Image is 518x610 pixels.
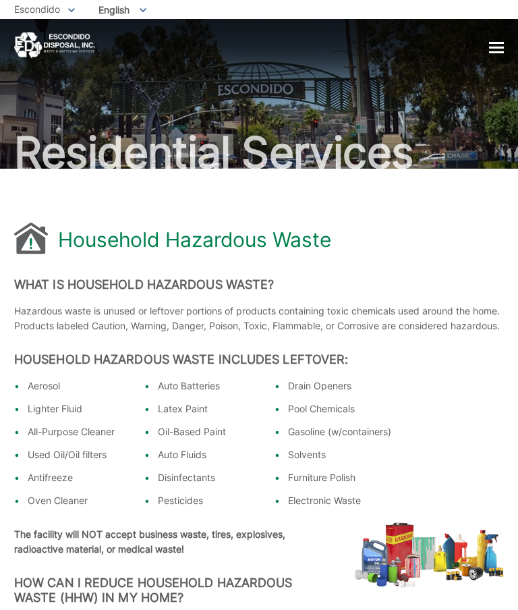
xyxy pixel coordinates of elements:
[28,470,131,485] li: Antifreeze
[158,493,261,508] li: Pesticides
[14,131,504,174] h2: Residential Services
[14,576,334,605] h2: How can I reduce household hazardous waste (HHW) in my home?
[28,424,131,439] li: All-Purpose Cleaner
[28,447,131,462] li: Used Oil/Oil filters
[158,401,261,416] li: Latex Paint
[14,528,285,555] strong: The facility will NOT accept business waste, tires, explosives, radioactive material, or medical ...
[158,379,261,393] li: Auto Batteries
[28,401,131,416] li: Lighter Fluid
[14,352,504,367] h2: Household Hazardous Waste Includes Leftover:
[158,447,261,462] li: Auto Fluids
[288,447,391,462] li: Solvents
[288,401,391,416] li: Pool Chemicals
[158,424,261,439] li: Oil-Based Paint
[28,379,131,393] li: Aerosol
[14,304,504,333] p: Hazardous waste is unused or leftover portions of products containing toxic chemicals used around...
[288,493,391,508] li: Electronic Waste
[288,470,391,485] li: Furniture Polish
[288,424,391,439] li: Gasoline (w/containers)
[14,277,504,292] h2: What is Household Hazardous Waste?
[354,522,504,588] img: hazardous-waste.png
[158,470,261,485] li: Disinfectants
[14,32,95,59] a: EDCD logo. Return to the homepage.
[288,379,391,393] li: Drain Openers
[58,227,331,252] h1: Household Hazardous Waste
[14,3,60,15] span: Escondido
[28,493,131,508] li: Oven Cleaner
